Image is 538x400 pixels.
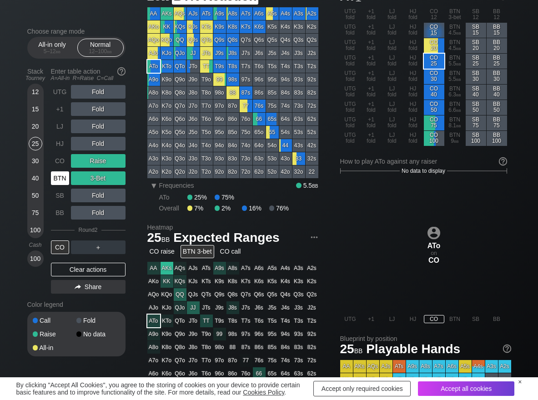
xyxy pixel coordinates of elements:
[80,39,121,56] div: Normal
[174,165,186,178] div: Q2o
[266,139,279,152] div: 54o
[361,38,382,53] div: +1 fold
[51,85,69,99] div: UTG
[213,20,226,33] div: K9s
[424,23,444,38] div: On the cusp: play or fold.
[240,139,252,152] div: 74o
[279,20,292,33] div: K4s
[81,48,120,55] div: 12 – 100
[226,165,239,178] div: 82o
[424,115,444,130] div: CO 75
[27,28,126,35] h2: Choose range mode
[382,7,402,22] div: LJ fold
[29,85,42,99] div: 12
[240,100,252,112] div: 77
[306,126,318,139] div: 52s
[116,66,126,76] img: help.32db89a4.svg
[424,69,444,84] div: CO 30
[200,34,213,46] div: QTs
[487,115,507,130] div: BB 75
[456,30,461,36] span: bb
[147,47,160,60] div: AJo
[147,113,160,125] div: A6o
[424,7,444,22] div: CO 12
[340,38,361,53] div: UTG fold
[76,331,120,337] div: No data
[200,100,213,112] div: T7o
[306,7,318,20] div: A2s
[51,64,126,85] div: Enter table action
[174,139,186,152] div: Q4o
[240,113,252,125] div: 76o
[76,317,120,324] div: Fold
[266,152,279,165] div: 53o
[147,73,160,86] div: A9o
[445,69,465,84] div: BTN 5.5
[187,113,200,125] div: J6o
[187,34,200,46] div: QJs
[403,38,423,53] div: HJ fold
[147,139,160,152] div: A4o
[253,100,266,112] div: 76s
[213,34,226,46] div: Q9s
[279,139,292,152] div: 44
[161,73,173,86] div: K9o
[213,73,226,86] div: 99
[187,126,200,139] div: J5o
[161,86,173,99] div: K8o
[266,20,279,33] div: K5s
[340,100,361,115] div: UTG fold
[306,100,318,112] div: 72s
[292,86,305,99] div: 83s
[487,85,507,100] div: BB 40
[51,171,69,185] div: BTN
[161,152,173,165] div: K3o
[466,7,486,22] div: SB 12
[147,152,160,165] div: A3o
[253,152,266,165] div: 63o
[340,7,361,22] div: UTG fold
[147,7,160,20] div: AA
[487,69,507,84] div: BB 30
[213,100,226,112] div: 97o
[187,7,200,20] div: AJs
[502,344,512,354] img: help.32db89a4.svg
[226,152,239,165] div: 83o
[161,20,173,33] div: KK
[456,45,461,51] span: bb
[306,47,318,60] div: J2s
[306,152,318,165] div: 32s
[147,60,160,73] div: ATo
[445,115,465,130] div: BTN 8.1
[292,47,305,60] div: J3s
[403,85,423,100] div: HJ fold
[456,60,461,67] span: bb
[306,20,318,33] div: K2s
[187,20,200,33] div: KJs
[403,54,423,69] div: HJ fold
[200,165,213,178] div: T2o
[213,60,226,73] div: T9s
[240,165,252,178] div: 72o
[161,7,173,20] div: AKs
[240,152,252,165] div: 73o
[306,86,318,99] div: 82s
[253,113,266,125] div: 66
[187,47,200,60] div: JJ
[382,23,402,38] div: LJ fold
[382,54,402,69] div: LJ fold
[147,86,160,99] div: A8o
[213,47,226,60] div: J9s
[403,131,423,146] div: HJ fold
[456,91,461,98] span: bb
[71,154,126,168] div: Raise
[292,7,305,20] div: A3s
[147,126,160,139] div: A5o
[382,38,402,53] div: LJ fold
[147,34,160,46] div: AQo
[306,113,318,125] div: 62s
[29,154,42,168] div: 30
[445,54,465,69] div: BTN 5.5
[306,165,318,178] div: 22
[266,60,279,73] div: T5s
